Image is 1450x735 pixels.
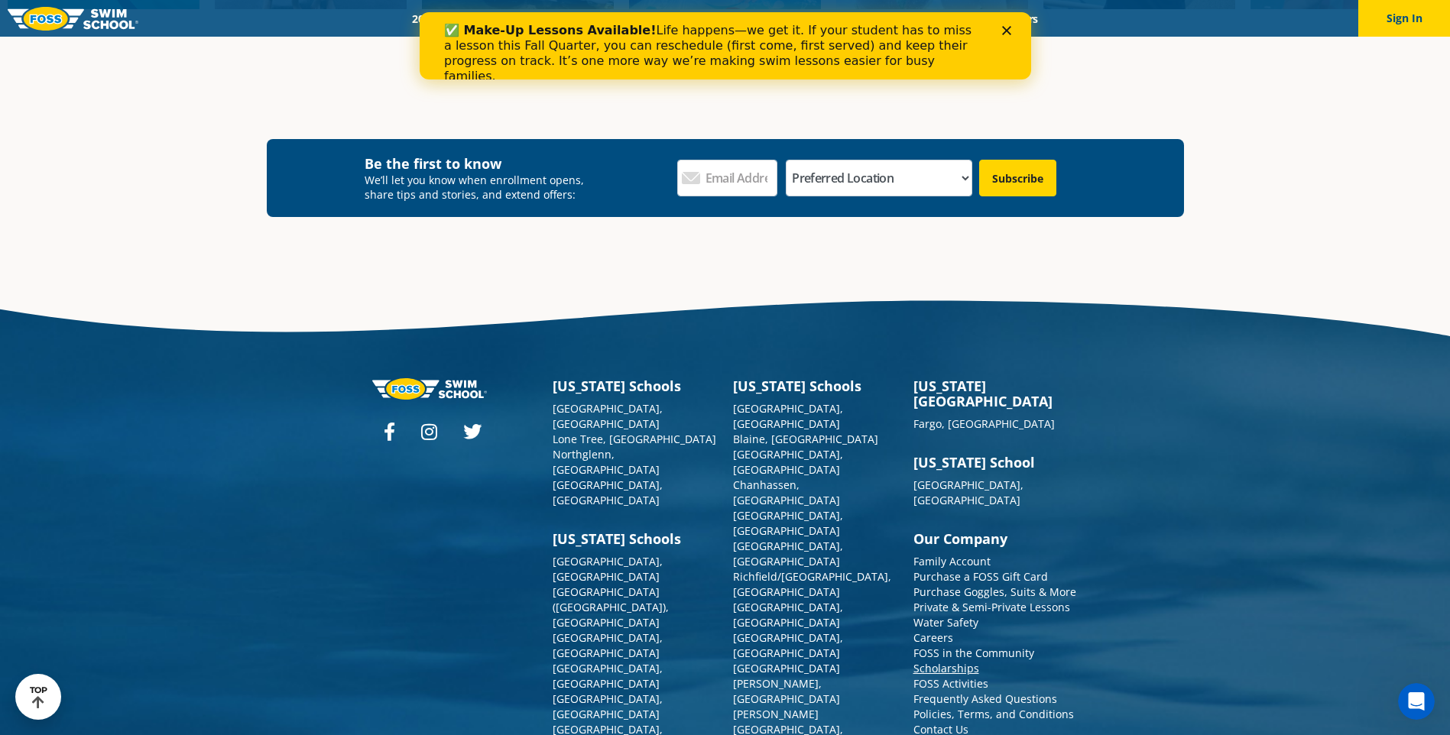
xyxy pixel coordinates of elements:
b: ✅ Make-Up Lessons Available! [24,11,236,25]
img: FOSS Swim School Logo [8,7,138,31]
h3: Our Company [913,531,1079,546]
a: [GEOGRAPHIC_DATA], [GEOGRAPHIC_DATA] [553,478,663,507]
a: [GEOGRAPHIC_DATA], [GEOGRAPHIC_DATA] [553,691,663,721]
a: Water Safety [913,615,978,630]
h3: [US_STATE] School [913,455,1079,470]
a: [GEOGRAPHIC_DATA], [GEOGRAPHIC_DATA] [733,630,843,660]
h4: Be the first to know [365,154,595,173]
a: [GEOGRAPHIC_DATA], [GEOGRAPHIC_DATA] [733,600,843,630]
a: Private & Semi-Private Lessons [913,600,1070,614]
a: [GEOGRAPHIC_DATA][PERSON_NAME], [GEOGRAPHIC_DATA] [733,661,840,706]
a: About FOSS [693,11,778,26]
a: [GEOGRAPHIC_DATA], [GEOGRAPHIC_DATA] [553,554,663,584]
a: Swim Like [PERSON_NAME] [778,11,940,26]
a: Richfield/[GEOGRAPHIC_DATA], [GEOGRAPHIC_DATA] [733,569,891,599]
iframe: Intercom live chat [1398,683,1435,720]
a: Chanhassen, [GEOGRAPHIC_DATA] [733,478,840,507]
a: Northglenn, [GEOGRAPHIC_DATA] [553,447,660,477]
a: Careers [988,11,1051,26]
a: [GEOGRAPHIC_DATA], [GEOGRAPHIC_DATA] [733,508,843,538]
div: Close [582,14,598,23]
div: TOP [30,685,47,709]
div: Life happens—we get it. If your student has to miss a lesson this Fall Quarter, you can reschedul... [24,11,563,72]
a: Swim Path® Program [559,11,693,26]
a: Scholarships [913,661,979,675]
a: Schools [495,11,559,26]
a: Lone Tree, [GEOGRAPHIC_DATA] [553,432,716,446]
a: FOSS in the Community [913,646,1034,660]
a: Purchase Goggles, Suits & More [913,584,1076,599]
a: [GEOGRAPHIC_DATA], [GEOGRAPHIC_DATA] [913,478,1023,507]
a: Fargo, [GEOGRAPHIC_DATA] [913,416,1055,431]
a: [GEOGRAPHIC_DATA], [GEOGRAPHIC_DATA] [553,630,663,660]
a: Blaine, [GEOGRAPHIC_DATA] [733,432,878,446]
h3: [US_STATE] Schools [553,531,718,546]
img: Foss-logo-horizontal-white.svg [372,378,487,399]
a: Careers [913,630,953,645]
h3: [US_STATE][GEOGRAPHIC_DATA] [913,378,1079,409]
a: Frequently Asked Questions [913,691,1057,706]
a: 2025 Calendar [399,11,495,26]
input: Email Address [677,160,777,196]
a: Blog [939,11,988,26]
a: Policies, Terms, and Conditions [913,707,1074,721]
a: FOSS Activities [913,676,988,691]
a: Purchase a FOSS Gift Card [913,569,1048,584]
a: [GEOGRAPHIC_DATA] ([GEOGRAPHIC_DATA]), [GEOGRAPHIC_DATA] [553,584,669,630]
input: Subscribe [979,160,1056,196]
a: [GEOGRAPHIC_DATA], [GEOGRAPHIC_DATA] [733,539,843,568]
a: [GEOGRAPHIC_DATA], [GEOGRAPHIC_DATA] [733,447,843,477]
h3: [US_STATE] Schools [553,378,718,393]
a: [GEOGRAPHIC_DATA], [GEOGRAPHIC_DATA] [553,401,663,431]
a: [GEOGRAPHIC_DATA], [GEOGRAPHIC_DATA] [733,401,843,431]
h3: [US_STATE] Schools [733,378,898,393]
p: We’ll let you know when enrollment opens, share tips and stories, and extend offers: [365,173,595,202]
a: [GEOGRAPHIC_DATA], [GEOGRAPHIC_DATA] [553,661,663,691]
iframe: Intercom live chat banner [420,12,1031,79]
a: Family Account [913,554,991,568]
